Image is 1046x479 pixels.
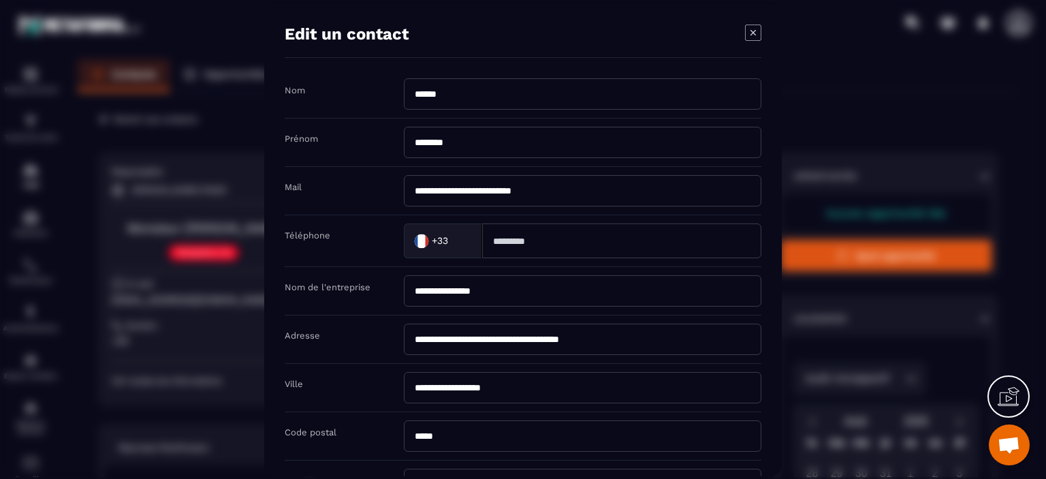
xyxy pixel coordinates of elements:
label: Nom [285,84,305,95]
label: Nom de l'entreprise [285,281,370,292]
label: Téléphone [285,230,330,240]
div: Search for option [404,223,482,258]
span: +33 [432,234,448,247]
label: Code postal [285,427,336,437]
a: Ouvrir le chat [989,424,1030,465]
label: Prénom [285,133,318,143]
label: Adresse [285,330,320,340]
input: Search for option [451,230,468,251]
label: Mail [285,181,302,191]
h4: Edit un contact [285,24,409,43]
label: Ville [285,378,303,388]
img: Country Flag [408,227,435,254]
